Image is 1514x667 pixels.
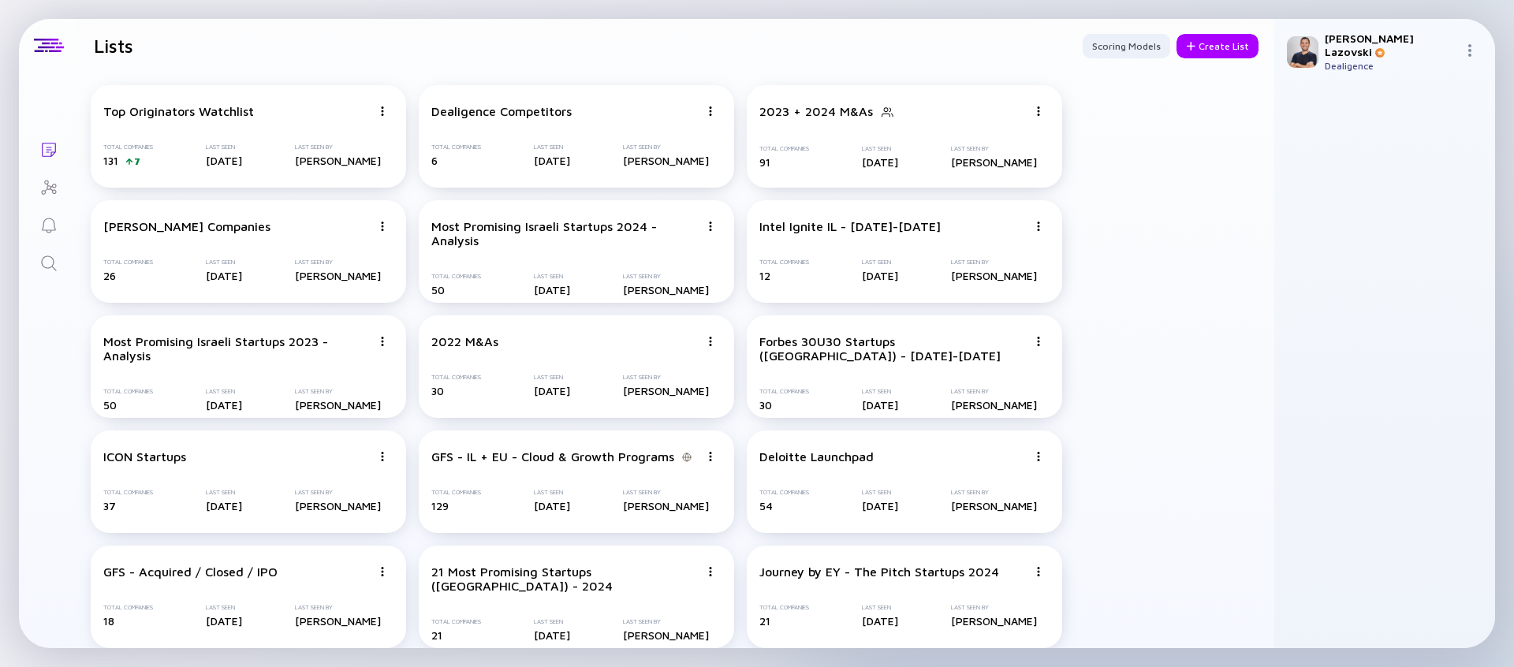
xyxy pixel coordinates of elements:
div: [PERSON_NAME] [295,614,381,628]
div: Last Seen By [295,388,381,395]
div: Dealigence Competitors [431,104,572,118]
img: Menu [1034,106,1043,116]
div: Last Seen [534,143,570,151]
img: Menu [378,222,387,231]
img: Menu [378,337,387,346]
div: [PERSON_NAME] [295,269,381,282]
span: 50 [103,398,117,412]
span: 12 [759,269,770,282]
div: Total Companies [103,388,153,395]
div: Last Seen [862,259,898,266]
div: [DATE] [206,499,242,512]
div: [DATE] [534,628,570,642]
div: Total Companies [431,143,481,151]
span: 6 [431,154,438,167]
div: [PERSON_NAME] [623,283,709,296]
div: [DATE] [534,499,570,512]
div: 2022 M&As [431,334,498,348]
img: Adam Profile Picture [1287,36,1318,68]
div: Last Seen [862,388,898,395]
div: [DATE] [206,269,242,282]
img: Menu [378,452,387,461]
div: Last Seen [534,489,570,496]
div: Last Seen By [623,273,709,280]
img: Menu [1034,567,1043,576]
div: Last Seen By [951,388,1037,395]
div: [PERSON_NAME] [623,384,709,397]
div: Total Companies [759,388,809,395]
div: Last Seen By [951,259,1037,266]
div: Most Promising Israeli Startups 2024 - Analysis [431,219,699,248]
span: 21 [431,628,442,642]
div: [PERSON_NAME] [951,269,1037,282]
div: [DATE] [862,155,898,169]
img: Menu [1464,44,1476,57]
a: Search [19,243,78,281]
div: [PERSON_NAME] [295,398,381,412]
button: Scoring Models [1083,34,1170,58]
div: Forbes 30U30 Startups ([GEOGRAPHIC_DATA]) - [DATE]-[DATE] [759,334,1027,363]
div: Total Companies [431,489,481,496]
div: Last Seen [862,145,898,152]
span: 21 [759,614,770,628]
div: [PERSON_NAME] [623,499,709,512]
div: ICON Startups [103,449,186,464]
img: Menu [1034,452,1043,461]
div: [DATE] [862,398,898,412]
div: Last Seen By [951,489,1037,496]
div: Last Seen By [295,489,381,496]
img: Menu [706,567,715,576]
a: Lists [19,129,78,167]
div: Most Promising Israeli Startups 2023 - Analysis [103,334,371,363]
div: [DATE] [206,614,242,628]
img: Menu [378,106,387,116]
span: 37 [103,499,116,512]
div: Total Companies [431,618,481,625]
img: Menu [706,222,715,231]
div: Last Seen [534,273,570,280]
a: Investor Map [19,167,78,205]
span: 131 [103,154,118,167]
div: [DATE] [534,384,570,397]
div: Deloitte Launchpad [759,449,874,464]
span: 18 [103,614,114,628]
div: Total Companies [759,489,809,496]
span: 30 [431,384,444,397]
span: 54 [759,499,773,512]
div: Total Companies [103,143,153,151]
div: Last Seen [862,604,898,611]
div: Last Seen By [623,618,709,625]
div: Create List [1177,34,1259,58]
div: Last Seen [862,489,898,496]
div: [PERSON_NAME] [951,614,1037,628]
div: 2023 + 2024 M&As [759,104,873,118]
div: GFS - Acquired / Closed / IPO [103,565,278,579]
span: 26 [103,269,116,282]
div: Last Seen [534,374,570,381]
div: Journey by EY - The Pitch Startups 2024 [759,565,999,579]
img: Menu [1034,222,1043,231]
div: [PERSON_NAME] [623,154,709,167]
h1: Lists [94,35,133,57]
div: [DATE] [534,283,570,296]
img: Menu [1034,337,1043,346]
div: GFS - IL + EU - Cloud & Growth Programs [431,449,674,464]
div: [DATE] [862,499,898,512]
div: [PERSON_NAME] [295,499,381,512]
div: Total Companies [431,374,481,381]
img: Menu [706,337,715,346]
div: Last Seen By [623,374,709,381]
div: [DATE] [206,398,242,412]
a: Reminders [19,205,78,243]
span: 129 [431,499,449,512]
div: [PERSON_NAME] [951,398,1037,412]
div: [PERSON_NAME] [295,154,381,167]
div: Total Companies [759,259,809,266]
div: Last Seen [534,618,570,625]
div: [DATE] [534,154,570,167]
span: 91 [759,155,770,169]
div: [DATE] [206,154,242,167]
img: Menu [378,567,387,576]
div: Last Seen [206,489,242,496]
div: Top Originators Watchlist [103,104,254,118]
